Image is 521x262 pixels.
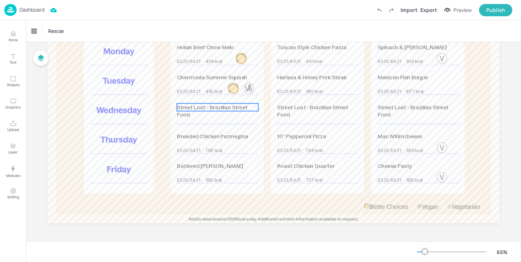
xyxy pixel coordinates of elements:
[440,5,476,16] button: Preview
[206,59,222,64] span: 438 kcal
[20,7,45,12] p: Dashboard
[4,4,17,16] img: logo-86c26b7e.jpg
[494,248,511,256] div: 65 %
[407,178,423,182] span: 855 kcal
[373,4,385,16] label: Undo (Ctrl + Z)
[47,27,65,35] span: Resize
[177,74,247,80] span: Chermoula Summer Squash
[385,4,398,16] label: Redo (Ctrl + Y)
[177,89,200,94] span: £3.23/£4.21
[378,148,401,153] span: £3.23/£4.21
[401,6,418,14] div: Import
[479,4,512,16] button: Publish
[277,134,326,140] span: 10” Pepperoni Pizza
[177,134,248,140] span: Breaded Chicken Parmegina
[277,104,348,118] span: Street Loaf - Brazilian Street Food
[177,163,243,169] span: Battered [PERSON_NAME]
[277,59,300,64] span: £3.23/£4.21
[177,148,200,153] span: £3.23/£4.21
[378,178,401,182] span: £3.23/£4.21
[420,6,437,14] div: Export
[378,134,422,140] span: Mac N’Kimcheese
[277,178,300,182] span: £3.23/£4.21
[306,89,323,94] span: 682 kcal
[177,104,247,118] span: Street Loaf - Brazilian Street Food
[406,89,424,94] span: 1077 kcal
[206,178,222,182] span: 855 kcal
[378,163,412,169] span: Cheese Pasty
[306,178,323,182] span: 737 kcal
[277,89,300,94] span: £3.23/£4.21
[277,163,334,169] span: Roast Chicken Quarter
[277,74,346,80] span: Harissa & Honey Pork Steak
[406,148,423,153] span: 690 kcal
[378,104,448,118] span: Street Loaf - Brazilian Street Food
[406,59,423,64] span: 506 kcal
[378,59,401,64] span: £3.23/£4.21
[378,74,429,80] span: Mexican Fish Burger
[177,44,234,50] span: Hoisin Beef Chow Mein
[206,89,222,94] span: 465 kcal
[453,6,472,14] div: Preview
[277,44,346,50] span: Tuscan Style Chicken Pasta
[378,89,401,94] span: £3.23/£4.21
[378,44,447,50] span: Spinach & [PERSON_NAME]
[177,178,200,182] span: £3.23/£4.21
[306,59,322,64] span: 641 kcal
[206,148,222,153] span: 796 kcal
[486,6,505,14] div: Publish
[306,148,322,153] span: 784 kcal
[177,59,200,64] span: £3.23/£4.21
[277,148,300,153] span: £3.23/£4.21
